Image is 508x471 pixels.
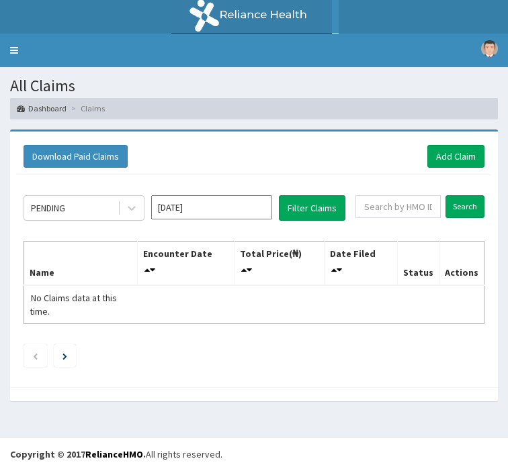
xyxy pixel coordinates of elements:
th: Total Price(₦) [235,241,324,285]
th: Actions [439,241,484,285]
th: Name [24,241,138,285]
th: Encounter Date [137,241,234,285]
a: Add Claim [427,145,484,168]
a: Next page [62,350,67,362]
input: Select Month and Year [151,195,272,219]
th: Date Filed [324,241,397,285]
input: Search [446,195,484,218]
strong: Copyright © 2017 . [10,448,146,460]
a: RelianceHMO [85,448,143,460]
h1: All Claims [10,77,498,95]
a: Dashboard [17,103,67,114]
li: Claims [68,103,105,114]
div: PENDING [31,201,65,215]
button: Download Paid Claims [24,145,128,168]
img: User Image [481,40,498,57]
th: Status [397,241,439,285]
span: No Claims data at this time. [30,292,117,317]
button: Filter Claims [279,195,345,221]
a: Previous page [32,350,38,362]
input: Search by HMO ID [355,195,441,218]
